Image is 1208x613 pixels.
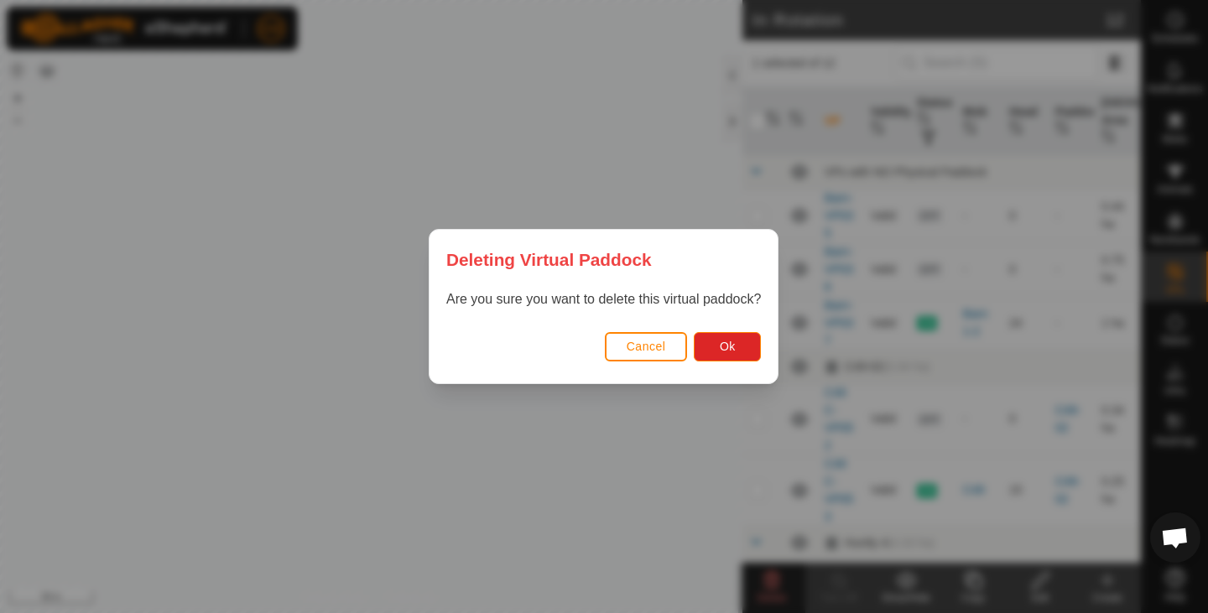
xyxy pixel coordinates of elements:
button: Ok [695,332,762,361]
span: Ok [720,340,736,353]
button: Cancel [605,332,688,361]
span: Deleting Virtual Paddock [446,247,652,273]
span: Cancel [627,340,666,353]
p: Are you sure you want to delete this virtual paddock? [446,289,761,309]
div: Open chat [1150,512,1200,563]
